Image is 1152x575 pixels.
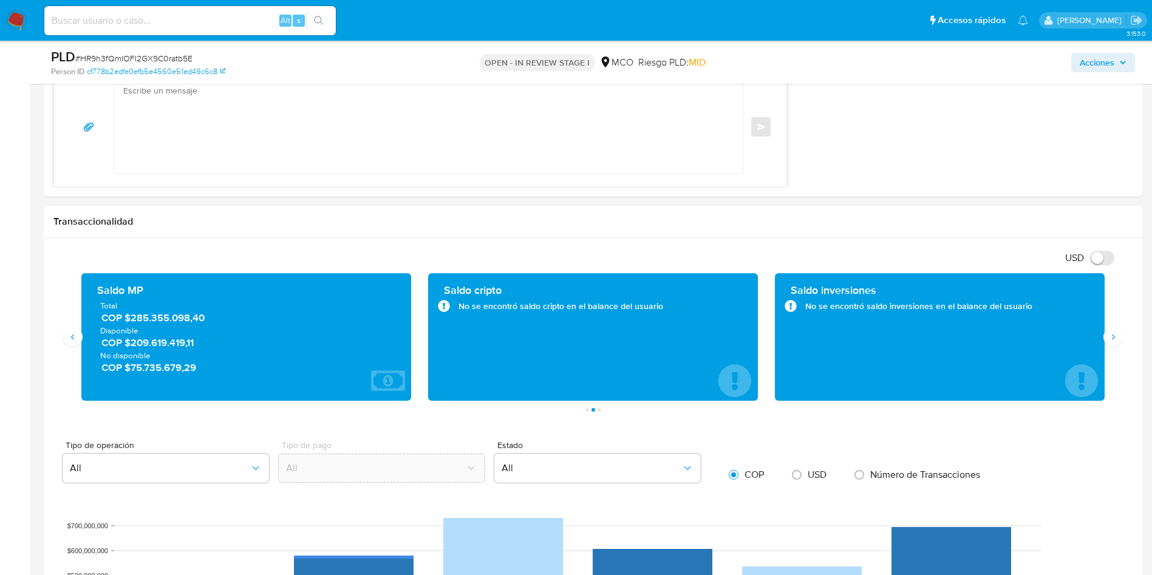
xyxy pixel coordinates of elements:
a: Notificaciones [1018,15,1028,26]
button: Acciones [1071,53,1135,72]
b: Person ID [51,66,84,77]
button: search-icon [306,12,331,29]
div: MCO [599,56,633,69]
span: Accesos rápidos [938,14,1006,27]
a: Salir [1130,14,1143,27]
p: damian.rodriguez@mercadolibre.com [1057,15,1126,26]
span: Riesgo PLD: [638,56,706,69]
span: Alt [281,15,290,26]
p: OPEN - IN REVIEW STAGE I [480,54,595,71]
a: cf778b2edfe0efb5e4560e51ed49c6c8 [87,66,225,77]
span: Acciones [1080,53,1114,72]
span: 3.153.0 [1126,29,1146,38]
h1: Transaccionalidad [53,216,1133,228]
span: MID [689,55,706,69]
span: s [297,15,301,26]
span: # HR9h3fQmIOFI2GX9C0ratb5E [75,52,193,64]
b: PLD [51,47,75,66]
input: Buscar usuario o caso... [44,13,336,29]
